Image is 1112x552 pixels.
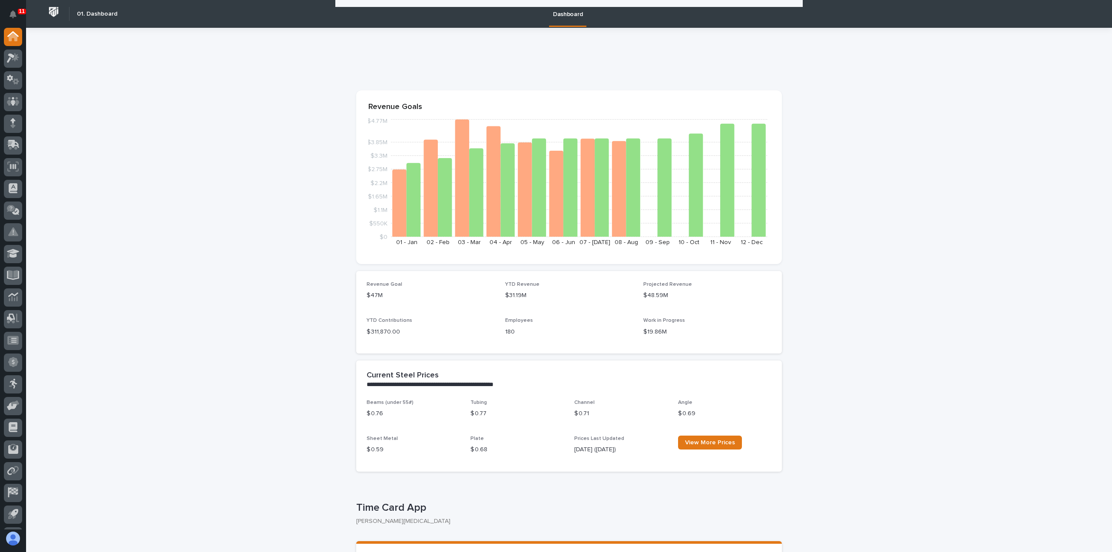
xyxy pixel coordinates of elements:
p: $ 0.68 [470,445,564,454]
button: Notifications [4,5,22,23]
text: 10 - Oct [678,239,699,245]
span: Revenue Goal [367,282,402,287]
span: Work in Progress [643,318,685,323]
p: $31.19M [505,291,633,300]
p: $ 0.69 [678,409,771,418]
h2: 01. Dashboard [77,10,117,18]
span: Plate [470,436,484,441]
tspan: $550K [369,220,387,226]
p: $ 0.71 [574,409,668,418]
text: 09 - Sep [645,239,670,245]
div: Notifications11 [11,10,22,24]
span: Tubing [470,400,487,405]
span: Prices Last Updated [574,436,624,441]
text: 04 - Apr [490,239,512,245]
p: [DATE] ([DATE]) [574,445,668,454]
img: Workspace Logo [46,4,62,20]
tspan: $2.75M [367,166,387,172]
a: View More Prices [678,436,742,450]
p: 11 [19,8,25,14]
p: Revenue Goals [368,102,770,112]
tspan: $4.77M [367,118,387,124]
tspan: $2.2M [371,180,387,186]
tspan: $1.65M [368,193,387,199]
p: $48.59M [643,291,771,300]
span: Projected Revenue [643,282,692,287]
p: [PERSON_NAME][MEDICAL_DATA] [356,518,775,525]
h2: Current Steel Prices [367,371,439,380]
p: $ 0.59 [367,445,460,454]
text: 06 - Jun [552,239,575,245]
tspan: $0 [380,234,387,240]
span: YTD Revenue [505,282,539,287]
span: Beams (under 55#) [367,400,414,405]
span: Channel [574,400,595,405]
text: 07 - [DATE] [579,239,610,245]
text: 05 - May [520,239,544,245]
p: Time Card App [356,502,778,514]
span: YTD Contributions [367,318,412,323]
p: $ 0.77 [470,409,564,418]
span: Sheet Metal [367,436,398,441]
p: $19.86M [643,327,771,337]
text: 03 - Mar [458,239,481,245]
text: 02 - Feb [427,239,450,245]
tspan: $3.3M [371,153,387,159]
span: Employees [505,318,533,323]
p: $ 0.76 [367,409,460,418]
p: $47M [367,291,495,300]
span: View More Prices [685,440,735,446]
text: 08 - Aug [615,239,638,245]
span: Angle [678,400,692,405]
button: users-avatar [4,529,22,548]
tspan: $1.1M [374,207,387,213]
p: 180 [505,327,633,337]
p: $ 311,870.00 [367,327,495,337]
text: 12 - Dec [741,239,763,245]
tspan: $3.85M [367,139,387,145]
text: 11 - Nov [710,239,731,245]
text: 01 - Jan [396,239,417,245]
